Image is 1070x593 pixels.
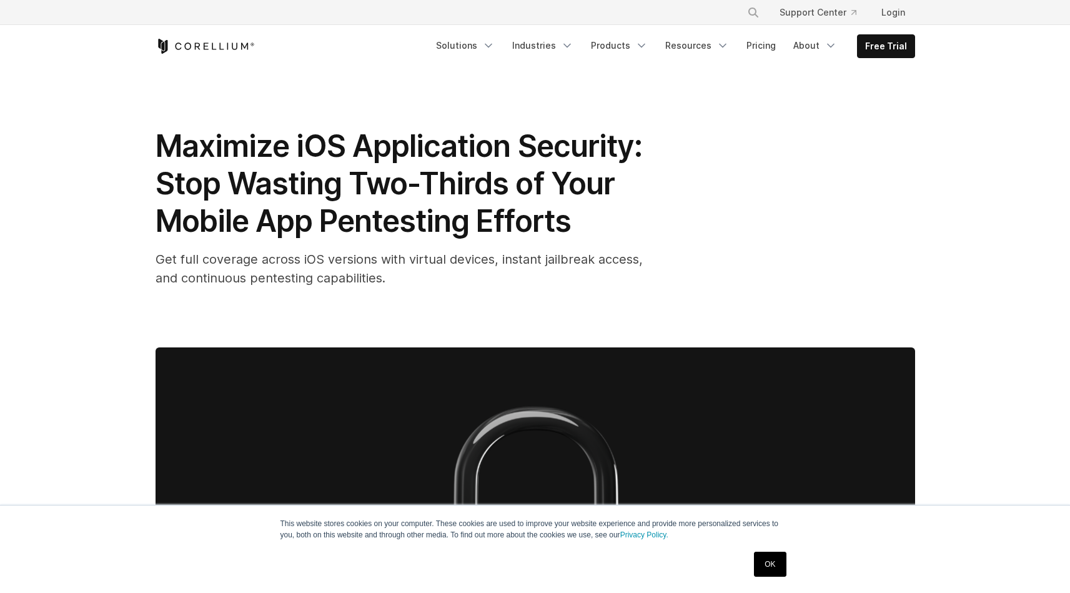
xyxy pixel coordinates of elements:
a: Solutions [428,34,502,57]
a: Privacy Policy. [620,531,668,539]
a: Free Trial [858,35,914,57]
a: About [786,34,845,57]
button: Search [742,1,765,24]
a: Support Center [770,1,866,24]
a: Pricing [739,34,783,57]
span: Maximize iOS Application Security: Stop Wasting Two-Thirds of Your Mobile App Pentesting Efforts [156,127,642,239]
a: Industries [505,34,581,57]
a: Products [583,34,655,57]
p: This website stores cookies on your computer. These cookies are used to improve your website expe... [280,518,790,541]
a: Login [871,1,915,24]
a: Corellium Home [156,39,255,54]
div: Navigation Menu [732,1,915,24]
a: OK [754,552,786,577]
div: Navigation Menu [428,34,915,58]
a: Resources [658,34,736,57]
span: Get full coverage across iOS versions with virtual devices, instant jailbreak access, and continu... [156,252,643,286]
